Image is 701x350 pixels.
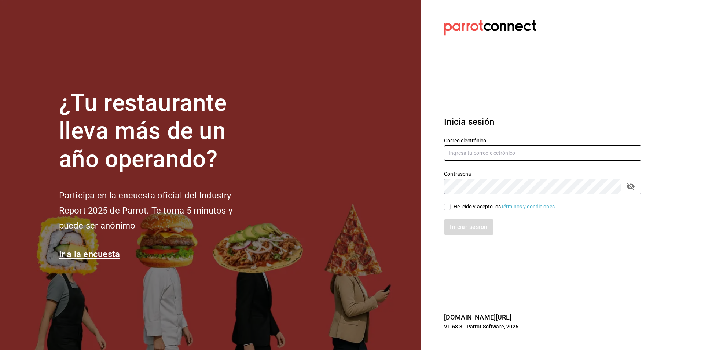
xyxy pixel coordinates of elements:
[444,115,641,128] h3: Inicia sesión
[59,89,257,174] h1: ¿Tu restaurante lleva más de un año operando?
[624,180,637,193] button: passwordField
[454,203,556,211] div: He leído y acepto los
[444,313,511,321] a: [DOMAIN_NAME][URL]
[59,249,120,259] a: Ir a la encuesta
[444,171,641,176] label: Contraseña
[59,188,257,233] h2: Participa en la encuesta oficial del Industry Report 2025 de Parrot. Te toma 5 minutos y puede se...
[444,323,641,330] p: V1.68.3 - Parrot Software, 2025.
[444,138,641,143] label: Correo electrónico
[444,145,641,161] input: Ingresa tu correo electrónico
[501,204,556,209] a: Términos y condiciones.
